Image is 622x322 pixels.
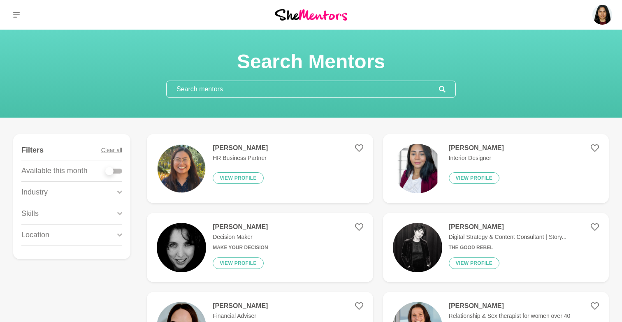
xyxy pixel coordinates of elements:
p: HR Business Partner [213,154,268,162]
img: 231d6636be52241877ec7df6b9df3e537ea7a8ca-1080x1080.png [157,144,206,193]
p: Decision Maker [213,233,268,241]
h4: Filters [21,146,44,155]
h4: [PERSON_NAME] [449,223,567,231]
h6: The Good Rebel [449,245,567,251]
a: [PERSON_NAME]Decision MakerMake Your DecisionView profile [147,213,373,282]
p: Industry [21,187,48,198]
p: Interior Designer [449,154,504,162]
img: 672c9e0f5c28f94a877040268cd8e7ac1f2c7f14-1080x1350.png [393,144,442,193]
p: Skills [21,208,39,219]
input: Search mentors [167,81,439,97]
h1: Search Mentors [166,49,456,74]
h4: [PERSON_NAME] [213,223,268,231]
p: Relationship & Sex therapist for women over 40 [449,312,571,320]
p: Digital Strategy & Content Consultant | Story... [449,233,567,241]
button: View profile [213,257,264,269]
h4: [PERSON_NAME] [213,302,268,310]
img: Danu Gurusinghe [592,5,612,25]
p: Available this month [21,165,88,176]
button: Clear all [101,141,122,160]
a: [PERSON_NAME]Interior DesignerView profile [383,134,609,203]
h4: [PERSON_NAME] [449,144,504,152]
img: 443bca476f7facefe296c2c6ab68eb81e300ea47-400x400.jpg [157,223,206,272]
img: She Mentors Logo [275,9,347,20]
img: 1044fa7e6122d2a8171cf257dcb819e56f039831-1170x656.jpg [393,223,442,272]
button: View profile [213,172,264,184]
h4: [PERSON_NAME] [449,302,571,310]
h4: [PERSON_NAME] [213,144,268,152]
h6: Make Your Decision [213,245,268,251]
a: [PERSON_NAME]HR Business PartnerView profile [147,134,373,203]
p: Financial Adviser [213,312,268,320]
button: View profile [449,257,500,269]
p: Location [21,229,49,241]
button: View profile [449,172,500,184]
a: [PERSON_NAME]Digital Strategy & Content Consultant | Story...The Good RebelView profile [383,213,609,282]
